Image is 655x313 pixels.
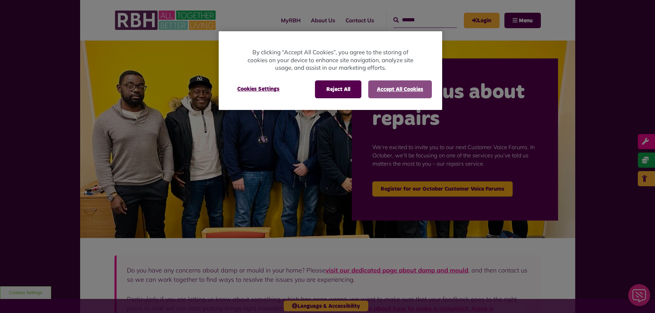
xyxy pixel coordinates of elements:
div: Cookie banner [219,31,442,110]
button: Accept All Cookies [368,80,432,98]
p: By clicking “Accept All Cookies”, you agree to the storing of cookies on your device to enhance s... [246,48,415,72]
div: Close Web Assistant [4,2,26,24]
button: Reject All [315,80,361,98]
div: Privacy [219,31,442,110]
button: Cookies Settings [229,80,288,98]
